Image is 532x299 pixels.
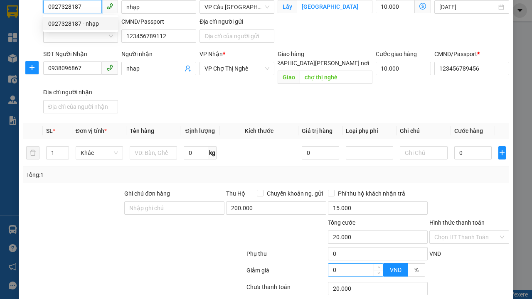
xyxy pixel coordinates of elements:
input: VD: Bàn, Ghế [130,146,177,159]
span: user-add [185,65,191,72]
span: Định lượng [185,127,215,134]
div: 0927328187 - nhạp [43,17,118,30]
span: plus [26,64,38,71]
span: [GEOGRAPHIC_DATA][PERSON_NAME] nơi [256,59,372,68]
label: Cước giao hàng [376,51,417,57]
div: SĐT Người Nhận [43,49,118,59]
div: Chưa thanh toán [246,282,327,297]
span: Giao [278,71,300,84]
div: Người nhận [121,49,196,59]
div: Phụ thu [246,249,327,264]
input: Địa chỉ của người nhận [43,100,118,113]
label: Ghi chú đơn hàng [124,190,170,197]
span: VP Nhận [199,51,223,57]
div: 0927328187 - nhạp [48,19,113,28]
span: Increase Value [374,264,383,270]
input: 0 [302,146,339,159]
input: Dọc đường [300,71,372,84]
span: VND [390,267,401,273]
input: Cước giao hàng [376,62,431,75]
span: Giao hàng [278,51,304,57]
span: Chuyển khoản ng. gửi [264,189,326,198]
span: phone [106,64,113,71]
div: Giảm giá [246,266,327,280]
div: CMND/Passport [121,17,196,26]
span: Thu Hộ [226,190,245,197]
input: Địa chỉ của người gửi [199,29,274,43]
span: Decrease Value [374,270,383,276]
div: Địa chỉ người gửi [199,17,274,26]
label: Hình thức thanh toán [429,219,485,226]
div: Tổng: 1 [26,170,206,179]
span: plus [499,149,505,156]
span: % [414,267,419,273]
input: Ngày lấy [439,2,497,12]
span: dollar-circle [419,3,426,10]
span: down [376,271,381,276]
span: Phí thu hộ khách nhận trả [335,189,409,198]
span: Giá trị hàng [302,127,332,134]
span: kg [208,146,217,159]
div: CMND/Passport [434,49,509,59]
input: Ghi chú đơn hàng [124,201,224,215]
div: Địa chỉ người nhận [43,88,118,97]
span: Tổng cước [328,219,355,226]
span: Kích thước [245,127,273,134]
button: delete [26,146,39,159]
span: Đơn vị tính [76,127,107,134]
span: Cước hàng [454,127,483,134]
span: VND [429,250,441,257]
span: phone [106,3,113,10]
input: Ghi Chú [400,146,447,159]
span: VP Chợ Thị Nghè [204,62,269,75]
button: plus [498,146,506,159]
span: up [376,265,381,270]
th: Ghi chú [397,123,451,139]
span: VP Cầu Sài Gòn [204,1,269,13]
span: Tên hàng [130,127,154,134]
span: Khác [81,147,118,159]
th: Loại phụ phí [342,123,397,139]
span: SL [46,127,53,134]
button: plus [25,61,39,74]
